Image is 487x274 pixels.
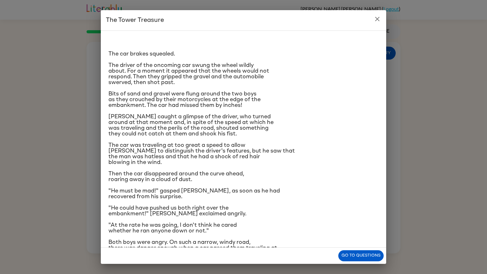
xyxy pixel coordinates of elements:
[108,91,261,108] span: Bits of sand and gravel were flung around the two boys as they crouched by their motorcycles at t...
[108,51,175,57] span: The car brakes squealed.
[108,188,280,199] span: "He must be mad!" gasped [PERSON_NAME], as soon as he had recovered from his surprise.
[108,142,295,165] span: The car was traveling at too great a speed to allow [PERSON_NAME] to distinguish the driver's fea...
[371,13,384,25] button: close
[108,205,246,217] span: "He could have pushed us both right over the embankment!" [PERSON_NAME] exclaimed angrily.
[108,222,237,234] span: "At the rate he was going, I don't think he cared whether he ran anyone down or not."
[108,62,269,85] span: The driver of the oncoming car swung the wheel wildly about. For a moment it appeared that the wh...
[108,239,277,262] span: Both boys were angry. On such a narrow, windy road, there was danger enough when a car passed the...
[108,171,244,182] span: Then the car disappeared around the curve ahead, roaring away in a cloud of dust.
[338,250,384,261] button: Go to questions
[108,114,274,137] span: [PERSON_NAME] caught a glimpse of the driver, who turned around at that moment and, in spite of t...
[101,10,386,30] h2: The Tower Treasure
